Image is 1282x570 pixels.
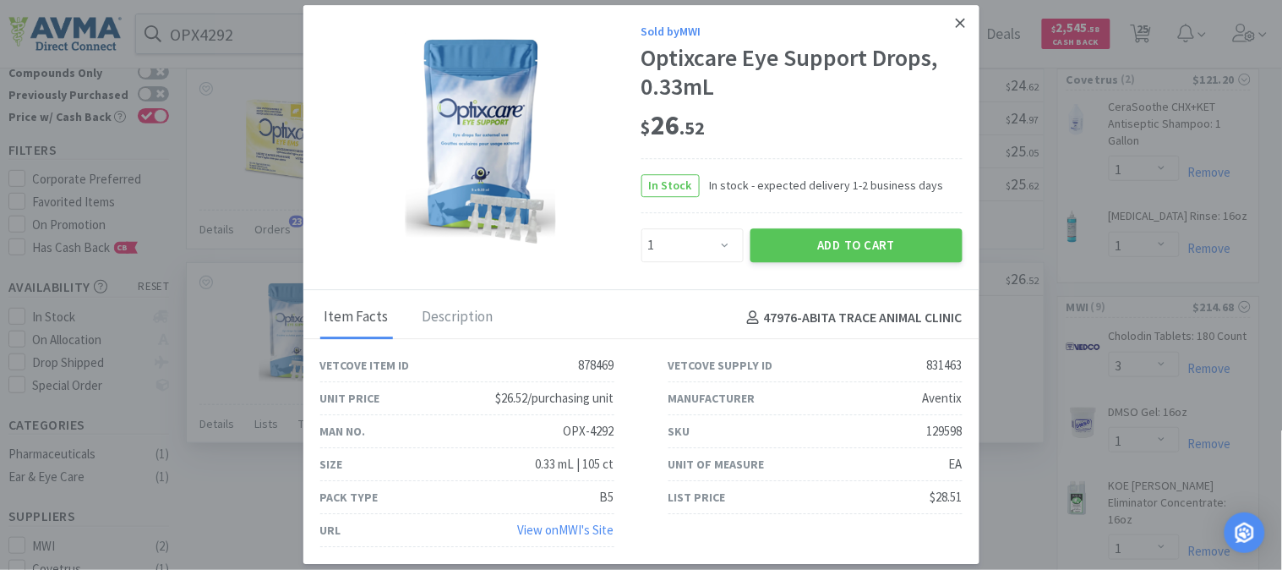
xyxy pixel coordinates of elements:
div: B5 [600,488,614,508]
div: Manufacturer [668,389,756,408]
a: View onMWI's Site [518,523,614,539]
div: Unit Price [320,389,380,408]
div: URL [320,521,341,540]
div: OPX-4292 [564,422,614,442]
h4: 47976 - ABITA TRACE ANIMAL CLINIC [740,307,963,329]
div: Man No. [320,422,366,441]
img: fc8962d211d7476cb12c5a5f2f4f13b0_831463.png [405,32,556,252]
div: 0.33 mL | 105 ct [536,455,614,475]
div: Open Intercom Messenger [1225,512,1265,553]
div: 878469 [579,356,614,376]
span: In Stock [642,175,699,196]
div: Pack Type [320,488,379,507]
div: $26.52/purchasing unit [496,389,614,409]
span: In stock - expected delivery 1-2 business days [700,177,944,195]
span: 26 [641,108,706,142]
div: 831463 [927,356,963,376]
div: 129598 [927,422,963,442]
span: . 52 [680,116,706,140]
div: List Price [668,488,726,507]
div: SKU [668,422,690,441]
div: Size [320,455,343,474]
div: Vetcove Item ID [320,356,410,375]
button: Add to Cart [750,228,963,262]
div: Description [418,297,498,339]
div: $28.51 [930,488,963,508]
div: Unit of Measure [668,455,765,474]
div: Aventix [923,389,963,409]
div: EA [949,455,963,475]
div: Optixcare Eye Support Drops, 0.33mL [641,45,963,101]
div: Item Facts [320,297,393,339]
div: Sold by MWI [641,22,963,41]
div: Vetcove Supply ID [668,356,773,375]
span: $ [641,116,652,140]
